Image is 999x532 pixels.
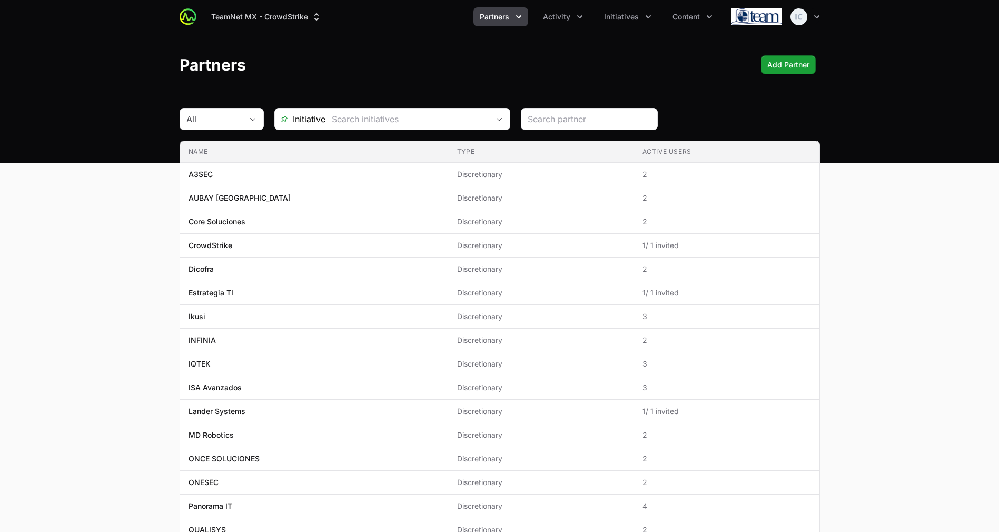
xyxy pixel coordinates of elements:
[642,406,811,417] span: 1 / 1 invited
[528,113,651,125] input: Search partner
[189,430,234,440] p: MD Robotics
[457,264,626,274] span: Discretionary
[598,7,658,26] div: Initiatives menu
[189,288,233,298] p: Estrategia TI
[189,264,214,274] p: Dicofra
[634,141,819,163] th: Active Users
[642,169,811,180] span: 2
[189,406,245,417] p: Lander Systems
[189,335,216,346] p: INFINIA
[767,58,809,71] span: Add Partner
[731,6,782,27] img: TeamNet MX
[189,382,242,393] p: ISA Avanzados
[325,109,489,130] input: Search initiatives
[642,264,811,274] span: 2
[489,109,510,130] div: Open
[189,240,232,251] p: CrowdStrike
[180,55,246,74] h1: Partners
[642,311,811,322] span: 3
[457,501,626,511] span: Discretionary
[457,216,626,227] span: Discretionary
[457,335,626,346] span: Discretionary
[790,8,807,25] img: Isaías Callejas Mancilla
[642,335,811,346] span: 2
[449,141,634,163] th: Type
[189,501,232,511] p: Panorama IT
[642,240,811,251] span: 1 / 1 invited
[457,454,626,464] span: Discretionary
[457,169,626,180] span: Discretionary
[457,240,626,251] span: Discretionary
[666,7,719,26] div: Content menu
[457,477,626,488] span: Discretionary
[642,501,811,511] span: 4
[189,454,260,464] p: ONCE SOLUCIONES
[457,359,626,369] span: Discretionary
[457,193,626,203] span: Discretionary
[642,193,811,203] span: 2
[180,8,196,25] img: ActivitySource
[598,7,658,26] button: Initiatives
[604,12,639,22] span: Initiatives
[642,216,811,227] span: 2
[189,311,205,322] p: Ikusi
[642,454,811,464] span: 2
[189,193,291,203] p: AUBAY [GEOGRAPHIC_DATA]
[189,477,219,488] p: ONESEC
[180,109,263,130] button: All
[642,430,811,440] span: 2
[189,169,213,180] p: A3SEC
[189,216,245,227] p: Core Soluciones
[180,141,449,163] th: Name
[186,113,242,125] div: All
[457,311,626,322] span: Discretionary
[457,382,626,393] span: Discretionary
[761,55,816,74] div: Primary actions
[672,12,700,22] span: Content
[189,359,211,369] p: IQTEK
[275,113,325,125] span: Initiative
[642,359,811,369] span: 3
[666,7,719,26] button: Content
[473,7,528,26] div: Partners menu
[457,288,626,298] span: Discretionary
[642,477,811,488] span: 2
[543,12,570,22] span: Activity
[473,7,528,26] button: Partners
[642,382,811,393] span: 3
[480,12,509,22] span: Partners
[196,7,719,26] div: Main navigation
[537,7,589,26] button: Activity
[205,7,328,26] button: TeamNet MX - CrowdStrike
[537,7,589,26] div: Activity menu
[761,55,816,74] button: Add Partner
[642,288,811,298] span: 1 / 1 invited
[457,430,626,440] span: Discretionary
[457,406,626,417] span: Discretionary
[205,7,328,26] div: Supplier switch menu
